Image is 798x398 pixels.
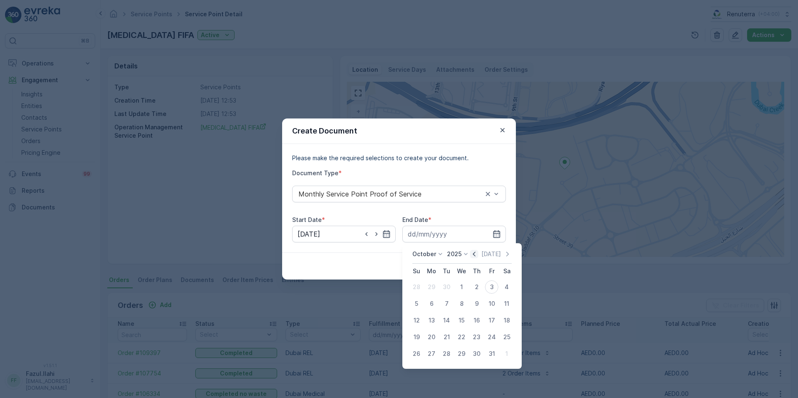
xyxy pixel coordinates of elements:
[410,280,423,294] div: 28
[402,216,428,223] label: End Date
[439,264,454,279] th: Tuesday
[440,330,453,344] div: 21
[292,216,322,223] label: Start Date
[485,280,498,294] div: 3
[455,347,468,360] div: 29
[485,314,498,327] div: 17
[425,297,438,310] div: 6
[484,264,499,279] th: Friday
[292,169,338,176] label: Document Type
[455,297,468,310] div: 8
[500,330,513,344] div: 25
[500,297,513,310] div: 11
[470,347,483,360] div: 30
[485,347,498,360] div: 31
[425,280,438,294] div: 29
[410,347,423,360] div: 26
[500,347,513,360] div: 1
[292,154,506,162] p: Please make the required selections to create your document.
[455,330,468,344] div: 22
[292,125,357,137] p: Create Document
[409,264,424,279] th: Sunday
[500,280,513,294] div: 4
[440,280,453,294] div: 30
[410,297,423,310] div: 5
[402,226,506,242] input: dd/mm/yyyy
[412,250,436,258] p: October
[440,347,453,360] div: 28
[470,330,483,344] div: 23
[292,226,396,242] input: dd/mm/yyyy
[485,297,498,310] div: 10
[454,264,469,279] th: Wednesday
[470,297,483,310] div: 9
[470,280,483,294] div: 2
[440,314,453,327] div: 14
[425,330,438,344] div: 20
[410,330,423,344] div: 19
[455,314,468,327] div: 15
[500,314,513,327] div: 18
[425,314,438,327] div: 13
[470,314,483,327] div: 16
[485,330,498,344] div: 24
[410,314,423,327] div: 12
[469,264,484,279] th: Thursday
[425,347,438,360] div: 27
[447,250,462,258] p: 2025
[424,264,439,279] th: Monday
[499,264,514,279] th: Saturday
[455,280,468,294] div: 1
[481,250,501,258] p: [DATE]
[440,297,453,310] div: 7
